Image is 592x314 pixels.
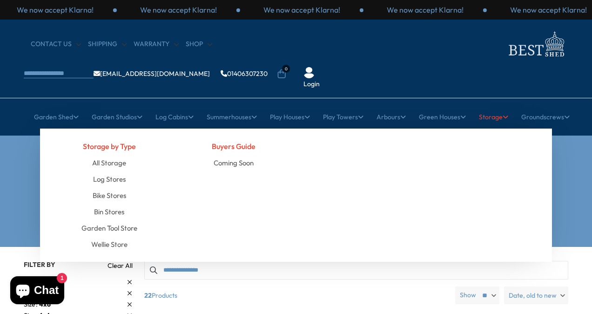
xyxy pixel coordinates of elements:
p: We now accept Klarna! [387,5,464,15]
a: Login [303,80,320,89]
a: Bike Stores [93,187,126,204]
a: Garden Tool Store [81,220,137,236]
a: Bin Stores [94,204,124,220]
div: 3 / 3 [117,5,240,15]
p: We now accept Klarna! [510,5,587,15]
a: 0 [277,69,286,79]
h4: Storage by Type [54,138,165,155]
a: Storage [479,105,508,129]
a: Shipping [88,40,127,49]
a: Play Towers [323,105,363,129]
a: Summerhouses [207,105,257,129]
a: CONTACT US [31,40,81,49]
div: 2 / 3 [363,5,487,15]
a: Coming Soon [214,155,254,171]
img: logo [503,29,568,59]
a: Arbours [377,105,406,129]
a: Play Houses [270,105,310,129]
span: 0 [282,65,290,73]
span: Products [141,287,451,304]
p: We now accept Klarna! [17,5,94,15]
a: Warranty [134,40,179,49]
p: We now accept Klarna! [263,5,340,15]
div: 1 / 3 [240,5,363,15]
p: We now accept Klarna! [140,5,217,15]
a: Garden Shed [34,105,79,129]
a: Shop [186,40,212,49]
span: 4x6 [39,300,51,308]
a: Garden Studios [92,105,142,129]
a: Groundscrews [521,105,570,129]
span: Date, old to new [509,287,557,304]
img: User Icon [303,67,315,78]
a: Log Cabins [155,105,194,129]
a: Clear All [108,261,133,270]
label: Date, old to new [504,287,568,304]
a: Green Houses [419,105,466,129]
label: Show [460,291,476,300]
a: All Storage [92,155,126,171]
b: 22 [144,287,152,304]
a: 01406307230 [221,70,268,77]
a: Wellie Store [91,236,128,253]
h4: Buyers Guide [179,138,289,155]
span: Filter By [24,260,55,269]
a: [EMAIL_ADDRESS][DOMAIN_NAME] [94,70,210,77]
input: Search products [144,261,568,280]
a: Log Stores [93,171,126,187]
inbox-online-store-chat: Shopify online store chat [7,276,67,307]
